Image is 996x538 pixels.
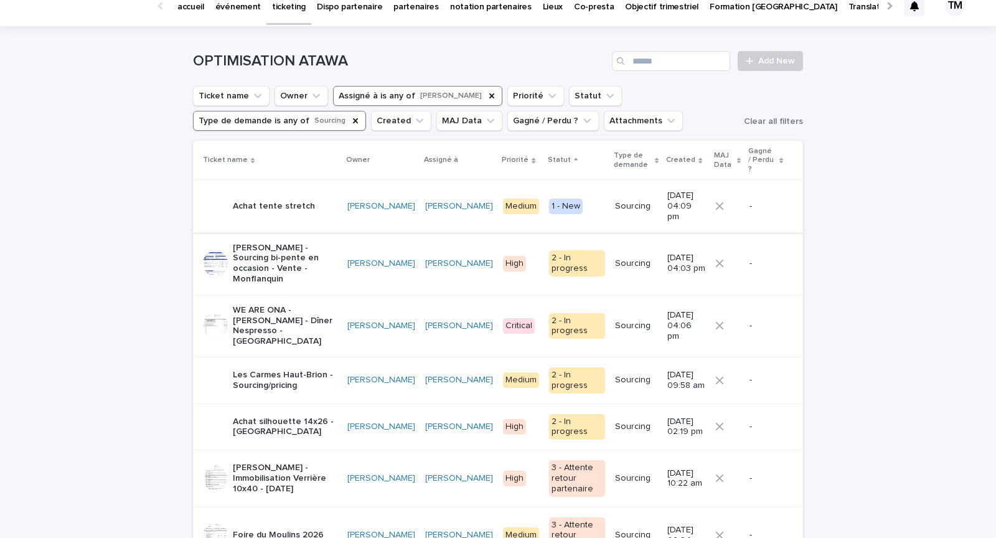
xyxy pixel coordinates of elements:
[503,318,535,334] div: Critical
[667,310,705,341] p: [DATE] 04:06 pm
[233,201,315,212] p: Achat tente stretch
[549,199,583,214] div: 1 - New
[739,112,803,131] button: Clear all filters
[549,313,605,339] div: 2 - In progress
[507,111,599,131] button: Gagné / Perdu ?
[347,201,415,212] a: [PERSON_NAME]
[193,450,803,507] tr: [PERSON_NAME] - Immobilisation Verrière 10x40 - [DATE][PERSON_NAME] [PERSON_NAME] High3 - Attente...
[503,419,526,435] div: High
[666,153,695,167] p: Created
[615,258,658,269] p: Sourcing
[667,370,705,391] p: [DATE] 09:58 am
[193,86,270,106] button: Ticket name
[569,86,622,106] button: Statut
[203,153,248,167] p: Ticket name
[549,460,605,496] div: 3 - Attente retour partenaire
[714,149,733,172] p: MAJ Data
[275,86,328,106] button: Owner
[604,111,683,131] button: Attachments
[503,471,526,486] div: High
[193,357,803,404] tr: Les Carmes Haut-Brion - Sourcing/pricing[PERSON_NAME] [PERSON_NAME] Medium2 - In progressSourcing...
[749,258,783,269] p: -
[233,305,337,347] p: WE ARE ONA - [PERSON_NAME] - Dîner Nespresso - [GEOGRAPHIC_DATA]
[347,258,415,269] a: [PERSON_NAME]
[425,473,493,484] a: [PERSON_NAME]
[233,463,337,494] p: [PERSON_NAME] - Immobilisation Verrière 10x40 - [DATE]
[233,370,337,391] p: Les Carmes Haut-Brion - Sourcing/pricing
[347,473,415,484] a: [PERSON_NAME]
[503,372,539,388] div: Medium
[615,201,658,212] p: Sourcing
[667,191,705,222] p: [DATE] 04:09 pm
[193,181,803,232] tr: Achat tente stretch[PERSON_NAME] [PERSON_NAME] Medium1 - NewSourcing[DATE] 04:09 pm-
[347,321,415,331] a: [PERSON_NAME]
[425,321,493,331] a: [PERSON_NAME]
[612,51,730,71] input: Search
[502,153,529,167] p: Priorité
[749,375,783,385] p: -
[548,153,571,167] p: Statut
[193,295,803,357] tr: WE ARE ONA - [PERSON_NAME] - Dîner Nespresso - [GEOGRAPHIC_DATA][PERSON_NAME] [PERSON_NAME] Criti...
[667,253,705,274] p: [DATE] 04:03 pm
[549,367,605,394] div: 2 - In progress
[347,422,415,432] a: [PERSON_NAME]
[749,321,783,331] p: -
[233,243,337,285] p: [PERSON_NAME] - Sourcing bi-pente en occasion - Vente - Monflanquin
[233,417,337,438] p: Achat silhouette 14x26 - [GEOGRAPHIC_DATA]
[749,201,783,212] p: -
[615,375,658,385] p: Sourcing
[436,111,502,131] button: MAJ Data
[748,144,776,176] p: Gagné / Perdu ?
[758,57,795,65] span: Add New
[347,375,415,385] a: [PERSON_NAME]
[549,250,605,276] div: 2 - In progress
[744,117,803,126] span: Clear all filters
[425,201,493,212] a: [PERSON_NAME]
[549,414,605,440] div: 2 - In progress
[615,422,658,432] p: Sourcing
[738,51,803,71] a: Add New
[193,232,803,295] tr: [PERSON_NAME] - Sourcing bi-pente en occasion - Vente - Monflanquin[PERSON_NAME] [PERSON_NAME] Hi...
[614,149,652,172] p: Type de demande
[425,375,493,385] a: [PERSON_NAME]
[503,199,539,214] div: Medium
[615,473,658,484] p: Sourcing
[193,111,366,131] button: Type de demande
[346,153,370,167] p: Owner
[615,321,658,331] p: Sourcing
[503,256,526,271] div: High
[371,111,431,131] button: Created
[425,258,493,269] a: [PERSON_NAME]
[749,473,783,484] p: -
[667,417,705,438] p: [DATE] 02:19 pm
[424,153,458,167] p: Assigné à
[333,86,502,106] button: Assigné à
[749,422,783,432] p: -
[425,422,493,432] a: [PERSON_NAME]
[193,404,803,450] tr: Achat silhouette 14x26 - [GEOGRAPHIC_DATA][PERSON_NAME] [PERSON_NAME] High2 - In progressSourcing...
[193,52,607,70] h1: OPTIMISATION ATAWA
[507,86,564,106] button: Priorité
[667,468,705,489] p: [DATE] 10:22 am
